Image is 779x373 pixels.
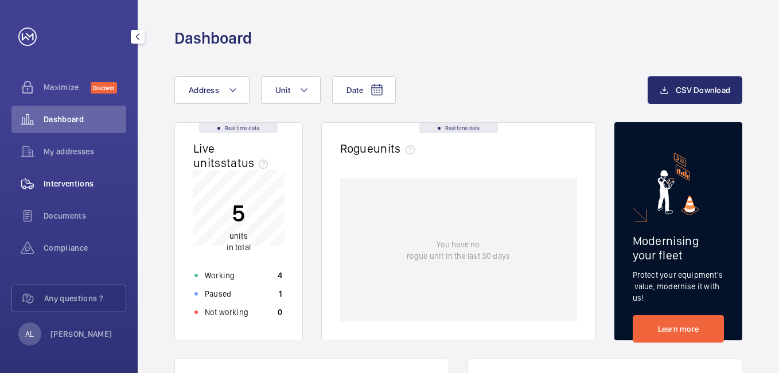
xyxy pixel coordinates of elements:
[332,76,396,104] button: Date
[174,76,250,104] button: Address
[275,86,290,95] span: Unit
[340,141,419,156] h2: Rogue
[44,178,126,189] span: Interventions
[676,86,730,95] span: CSV Download
[25,328,34,340] p: AL
[227,199,251,227] p: 5
[44,81,91,93] span: Maximize
[205,306,248,318] p: Not working
[50,328,112,340] p: [PERSON_NAME]
[44,210,126,222] span: Documents
[633,315,725,343] a: Learn more
[278,270,282,281] p: 4
[44,242,126,254] span: Compliance
[279,288,282,300] p: 1
[199,123,278,133] div: Real time data
[174,28,252,49] h1: Dashboard
[633,269,725,304] p: Protect your equipment's value, modernise it with us!
[205,288,231,300] p: Paused
[44,114,126,125] span: Dashboard
[44,293,126,304] span: Any questions ?
[657,153,699,215] img: marketing-card.svg
[221,156,273,170] span: status
[373,141,419,156] span: units
[44,146,126,157] span: My addresses
[91,82,117,94] span: Discover
[407,239,510,262] p: You have no rogue unit in the last 30 days
[633,234,725,262] h2: Modernising your fleet
[193,141,272,170] h2: Live units
[648,76,742,104] button: CSV Download
[346,86,363,95] span: Date
[227,230,251,253] p: in total
[205,270,235,281] p: Working
[229,231,248,240] span: units
[278,306,282,318] p: 0
[189,86,219,95] span: Address
[419,123,498,133] div: Real time data
[261,76,321,104] button: Unit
